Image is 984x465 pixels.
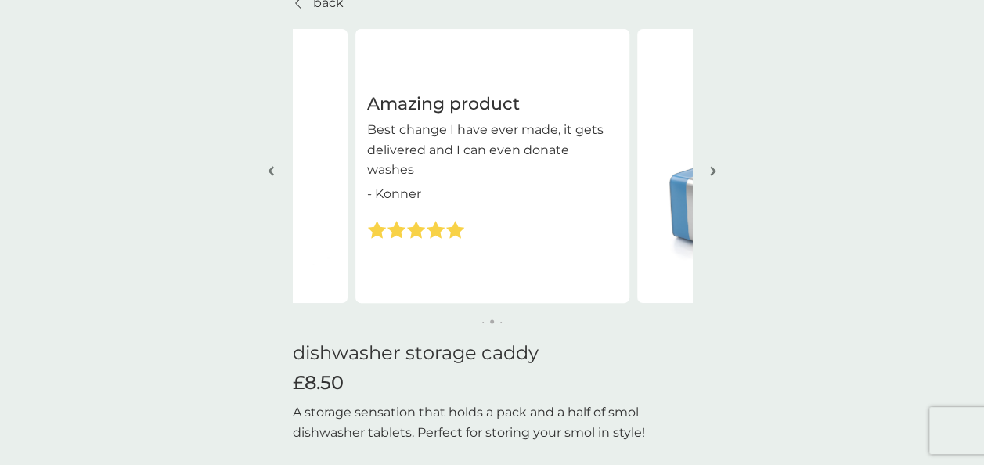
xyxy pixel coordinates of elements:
p: Best change I have ever made, it gets delivered and I can even donate washes [367,120,618,180]
img: right-arrow.svg [710,165,716,177]
p: A storage sensation that holds a pack and a half of smol dishwasher tablets. Perfect for storing ... [293,402,692,442]
span: £8.50 [293,372,344,395]
h3: Amazing product [367,92,618,117]
h1: dishwasher storage caddy [293,342,692,365]
img: left-arrow.svg [268,165,274,177]
p: - Konner [367,184,421,204]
